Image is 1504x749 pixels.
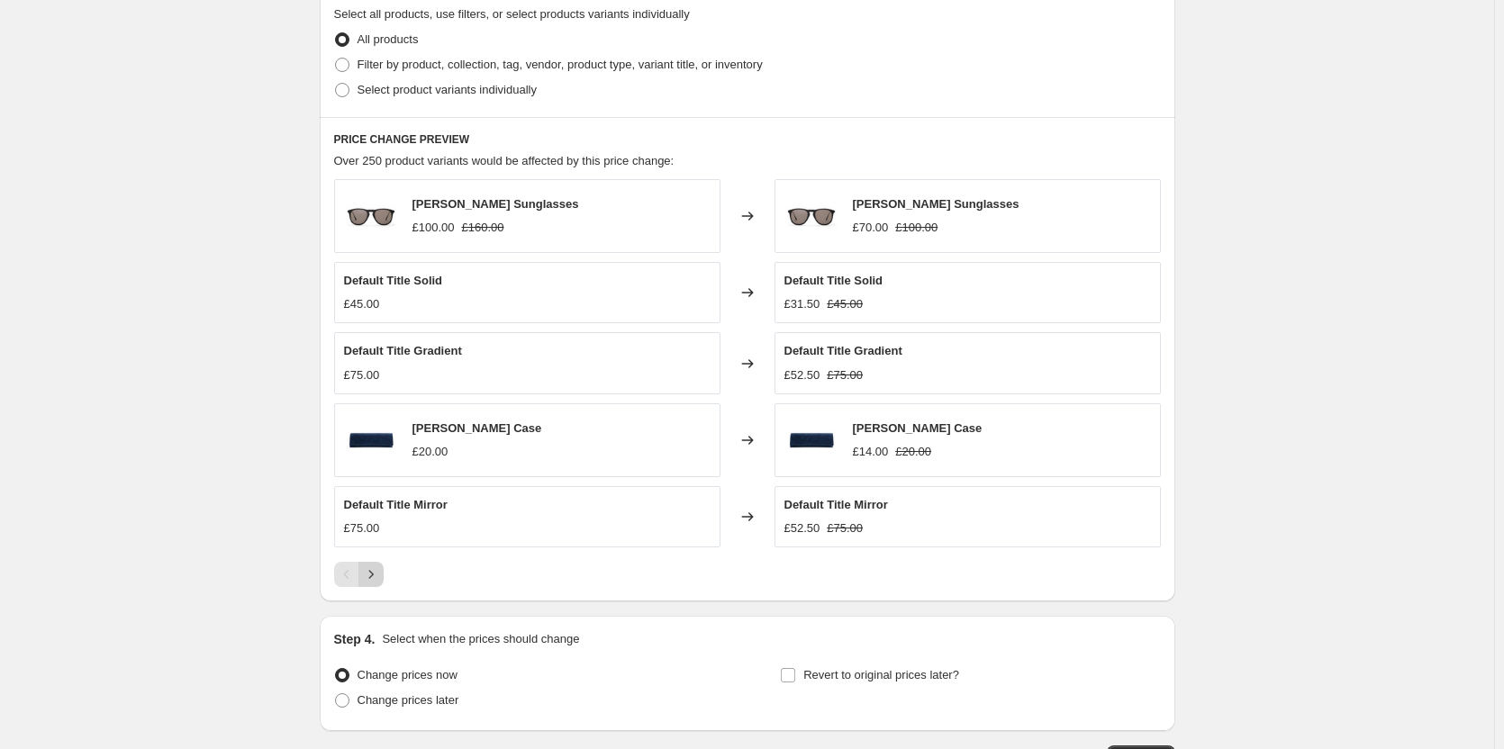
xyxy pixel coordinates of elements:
div: £31.50 [784,295,820,313]
img: 32066-C1_1_80x.jpg [344,189,398,243]
span: Default Title Solid [344,274,443,287]
div: £100.00 [412,219,455,237]
h2: Step 4. [334,630,376,648]
strike: £100.00 [895,219,938,237]
strike: £45.00 [827,295,863,313]
span: Default Title Mirror [344,498,448,511]
span: Default Title Gradient [344,344,462,357]
span: [PERSON_NAME] Case [412,421,542,435]
span: Filter by product, collection, tag, vendor, product type, variant title, or inventory [358,58,763,71]
p: Select when the prices should change [382,630,579,648]
div: £52.50 [784,519,820,537]
span: [PERSON_NAME] Sunglasses [412,197,579,211]
span: Default Title Gradient [784,344,902,357]
div: £14.00 [853,443,889,461]
h6: PRICE CHANGE PREVIEW [334,132,1161,147]
span: Select all products, use filters, or select products variants individually [334,7,690,21]
strike: £160.00 [462,219,504,237]
span: Default Title Solid [784,274,883,287]
button: Next [358,562,384,587]
div: £75.00 [344,366,380,384]
nav: Pagination [334,562,384,587]
span: Select product variants individually [358,83,537,96]
img: Case3_1024x1024_09322b04-cffa-4bbb-b5b4-a88602a73bd2_80x.png [344,413,398,467]
span: [PERSON_NAME] Sunglasses [853,197,1019,211]
span: All products [358,32,419,46]
img: Case3_1024x1024_09322b04-cffa-4bbb-b5b4-a88602a73bd2_80x.png [784,413,838,467]
strike: £20.00 [895,443,931,461]
span: Default Title Mirror [784,498,888,511]
span: Change prices later [358,693,459,707]
strike: £75.00 [827,366,863,384]
div: £70.00 [853,219,889,237]
span: [PERSON_NAME] Case [853,421,983,435]
div: £75.00 [344,519,380,537]
img: 32066-C1_1_80x.jpg [784,189,838,243]
span: Change prices now [358,668,458,681]
span: Over 250 product variants would be affected by this price change: [334,154,675,167]
span: Revert to original prices later? [803,668,959,681]
div: £52.50 [784,366,820,384]
div: £45.00 [344,295,380,313]
strike: £75.00 [827,519,863,537]
div: £20.00 [412,443,448,461]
